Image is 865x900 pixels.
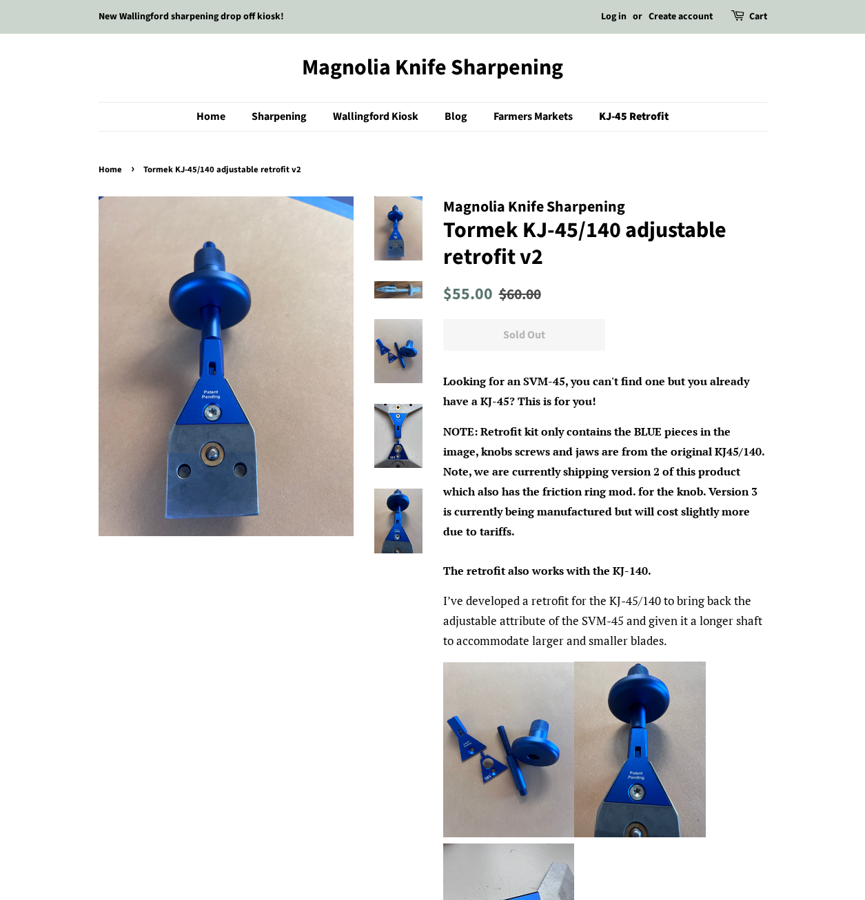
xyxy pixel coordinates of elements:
span: Looking for an SVM-45, you can't find one but you already have a KJ-45? This is for you! [443,374,749,409]
nav: breadcrumbs [99,163,767,178]
a: Sharpening [241,103,320,131]
img: Tormek KJ-45/140 adjustable retrofit v2 [374,319,423,383]
img: Tormek KJ-45/140 adjustable retrofit v2 [374,404,423,468]
span: NOTE: Retrofit kit only contains the BLUE pieces in the image, knobs screws and jaws are from the... [443,424,764,578]
a: Blog [434,103,481,131]
li: or [633,9,642,25]
a: Create account [649,10,713,23]
a: KJ-45 Retrofit [589,103,669,131]
span: Magnolia Knife Sharpening [443,196,625,218]
a: Home [99,163,125,176]
a: Log in [601,10,627,23]
span: Sold Out [503,327,545,342]
span: Tormek KJ-45/140 adjustable retrofit v2 [143,163,305,176]
a: Magnolia Knife Sharpening [99,54,767,81]
span: $55.00 [443,283,493,306]
a: Wallingford Kiosk [323,103,432,131]
img: Tormek KJ-45/140 adjustable retrofit v2 [374,489,423,553]
h1: Tormek KJ-45/140 adjustable retrofit v2 [443,217,767,270]
img: Tormek KJ-45/140 adjustable retrofit v2 [374,196,423,260]
s: $60.00 [499,284,541,305]
p: I’ve developed a retrofit for the KJ-45/140 to bring back the adjustable attribute of the SVM-45 ... [443,591,767,651]
a: Farmers Markets [483,103,587,131]
span: › [131,160,138,177]
img: Tormek KJ-45/140 adjustable retrofit v2 [374,281,423,298]
a: Home [196,103,239,131]
a: New Wallingford sharpening drop off kiosk! [99,10,284,23]
img: Tormek KJ-45/140 adjustable retrofit v2 [99,196,354,536]
button: Sold Out [443,319,605,351]
a: Cart [749,9,767,25]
